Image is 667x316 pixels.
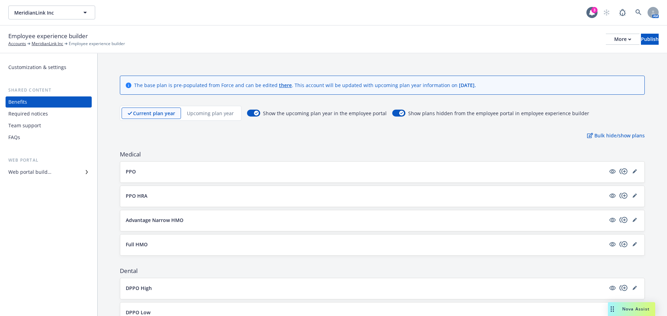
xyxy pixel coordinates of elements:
div: Publish [641,34,659,44]
button: DPPO High [126,284,606,292]
span: Dental [120,267,645,275]
p: Current plan year [133,110,175,117]
a: visible [608,191,617,200]
a: Customization & settings [6,62,92,73]
a: Search [632,6,645,19]
p: PPO [126,168,136,175]
a: editPencil [631,167,639,176]
div: Shared content [6,87,92,94]
div: 3 [591,7,598,13]
a: Report a Bug [616,6,629,19]
span: The base plan is pre-populated from Force and can be edited [134,82,279,88]
span: Employee experience builder [8,32,88,41]
div: More [614,34,631,44]
div: Team support [8,120,41,131]
button: Advantage Narrow HMO [126,216,606,224]
span: Show plans hidden from the employee portal in employee experience builder [408,110,589,117]
div: Web portal builder [8,166,51,178]
a: copyPlus [619,191,628,200]
button: PPO HRA [126,192,606,199]
span: Nova Assist [622,306,650,312]
button: MeridianLink Inc [8,6,95,19]
a: copyPlus [619,167,628,176]
a: visible [608,240,617,248]
a: Web portal builder [6,166,92,178]
a: there [279,82,292,88]
a: visible [608,167,617,176]
div: Customization & settings [8,62,66,73]
span: Employee experience builder [69,41,125,47]
div: Web portal [6,157,92,164]
button: Full HMO [126,241,606,248]
a: copyPlus [619,284,628,292]
span: Medical [120,150,645,159]
p: Advantage Narrow HMO [126,216,183,224]
span: MeridianLink Inc [14,9,74,16]
a: editPencil [631,284,639,292]
span: [DATE] . [459,82,476,88]
a: FAQs [6,132,92,143]
div: Required notices [8,108,48,119]
p: Bulk hide/show plans [587,132,645,139]
button: PPO [126,168,606,175]
a: visible [608,216,617,224]
a: editPencil [631,240,639,248]
button: Publish [641,34,659,45]
div: FAQs [8,132,20,143]
a: copyPlus [619,216,628,224]
button: More [606,34,640,45]
button: Nova Assist [608,302,655,316]
span: . This account will be updated with upcoming plan year information on [292,82,459,88]
a: visible [608,284,617,292]
div: Benefits [8,96,27,108]
p: DPPO High [126,284,152,292]
a: copyPlus [619,240,628,248]
span: Show the upcoming plan year in the employee portal [263,110,387,117]
a: MeridianLink Inc [32,41,63,47]
p: DPPO Low [126,309,150,316]
p: PPO HRA [126,192,147,199]
a: Benefits [6,96,92,108]
div: Drag to move [608,302,617,316]
p: Full HMO [126,241,148,248]
button: DPPO Low [126,309,606,316]
a: Start snowing [600,6,614,19]
p: Upcoming plan year [187,110,234,117]
a: Required notices [6,108,92,119]
a: editPencil [631,216,639,224]
a: editPencil [631,191,639,200]
a: Team support [6,120,92,131]
a: Accounts [8,41,26,47]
